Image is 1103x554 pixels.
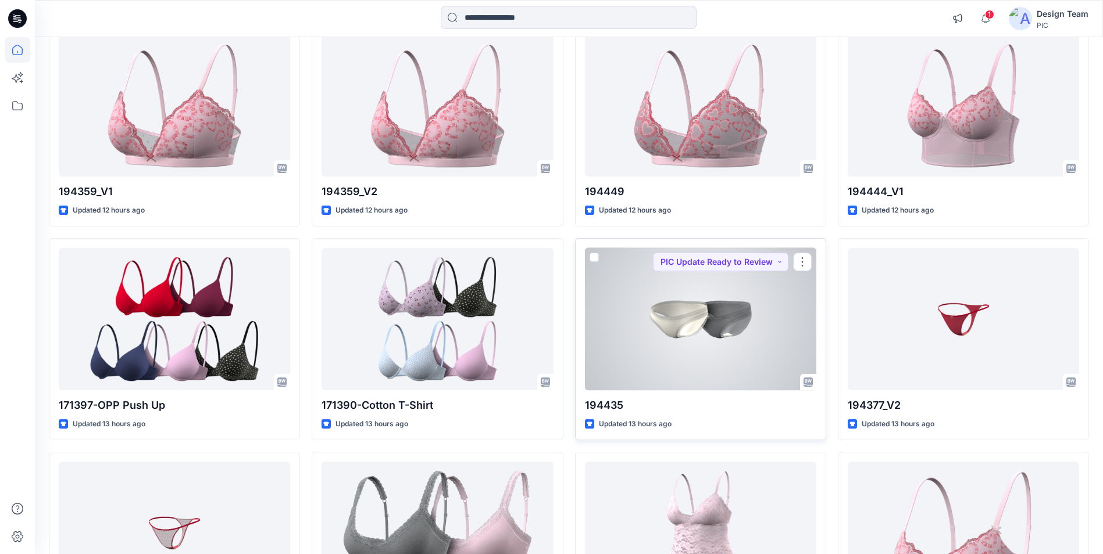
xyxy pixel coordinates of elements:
[585,248,816,390] a: 194435
[335,418,408,430] p: Updated 13 hours ago
[73,418,145,430] p: Updated 13 hours ago
[335,204,408,217] p: Updated 12 hours ago
[862,204,934,217] p: Updated 12 hours ago
[585,34,816,177] a: 194449
[585,397,816,413] p: 194435
[322,34,553,177] a: 194359_V2
[59,397,290,413] p: 171397-OPP Push Up
[848,397,1079,413] p: 194377_V2
[322,397,553,413] p: 171390-Cotton T-Shirt
[848,248,1079,390] a: 194377_V2
[322,184,553,200] p: 194359_V2
[322,248,553,390] a: 171390-Cotton T-Shirt
[59,184,290,200] p: 194359_V1
[585,184,816,200] p: 194449
[1009,7,1032,30] img: avatar
[1037,21,1088,30] div: PIC
[599,418,672,430] p: Updated 13 hours ago
[848,184,1079,200] p: 194444_V1
[59,248,290,390] a: 171397-OPP Push Up
[862,418,934,430] p: Updated 13 hours ago
[73,204,145,217] p: Updated 12 hours ago
[1037,7,1088,21] div: Design Team
[599,204,671,217] p: Updated 12 hours ago
[985,10,994,19] span: 1
[848,34,1079,177] a: 194444_V1
[59,34,290,177] a: 194359_V1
